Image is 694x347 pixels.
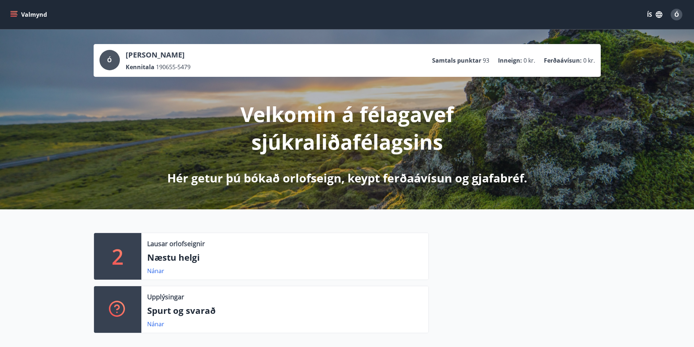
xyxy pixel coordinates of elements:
[147,267,164,275] a: Nánar
[147,251,423,264] p: Næstu helgi
[147,320,164,328] a: Nánar
[107,56,112,64] span: Ó
[147,292,184,301] p: Upplýsingar
[156,63,191,71] span: 190655-5479
[643,8,666,21] button: ÍS
[483,56,489,64] span: 93
[583,56,595,64] span: 0 kr.
[147,239,205,248] p: Lausar orlofseignir
[167,170,527,186] p: Hér getur þú bókað orlofseign, keypt ferðaávísun og gjafabréf.
[9,8,50,21] button: menu
[147,304,423,317] p: Spurt og svarað
[668,6,685,23] button: Ó
[674,11,679,19] span: Ó
[112,242,123,270] p: 2
[524,56,535,64] span: 0 kr.
[126,63,154,71] p: Kennitala
[155,100,540,155] p: Velkomin á félagavef sjúkraliðafélagsins
[544,56,582,64] p: Ferðaávísun :
[432,56,481,64] p: Samtals punktar
[126,50,191,60] p: [PERSON_NAME]
[498,56,522,64] p: Inneign :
